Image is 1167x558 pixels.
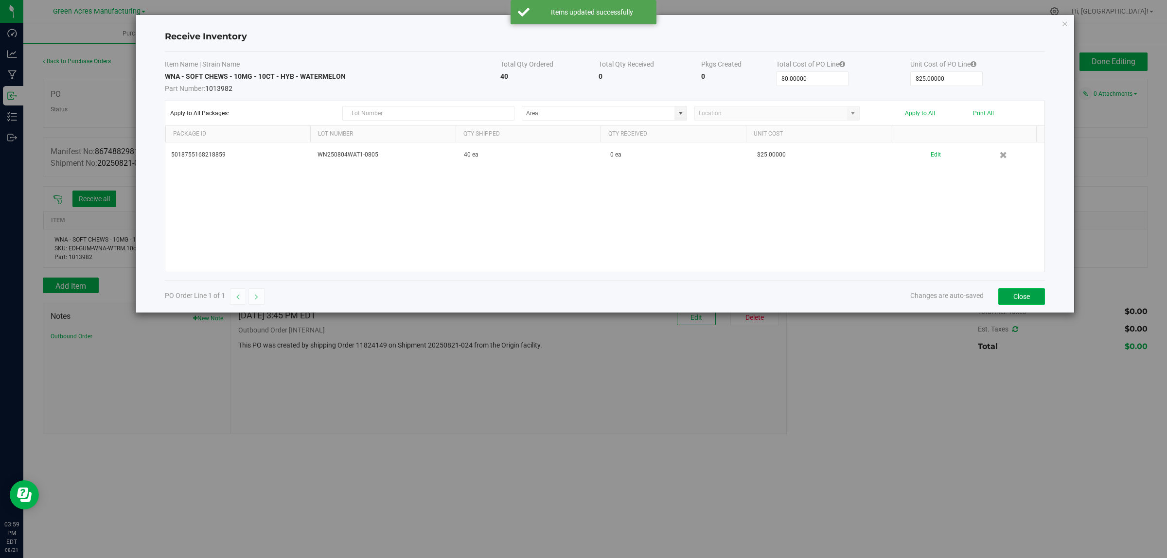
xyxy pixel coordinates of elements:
strong: 0 [599,72,602,80]
input: Unit Cost [911,72,982,86]
th: Package Id [165,126,311,142]
button: Close [998,288,1045,305]
th: Total Cost of PO Line [776,59,910,71]
th: Total Qty Received [599,59,702,71]
i: Specifying a total cost will update all package costs. [971,61,976,68]
div: Items updated successfully [535,7,649,17]
span: Changes are auto-saved [910,292,984,299]
th: Item Name | Strain Name [165,59,500,71]
input: Lot Number [342,106,514,121]
strong: WNA - SOFT CHEWS - 10MG - 10CT - HYB - WATERMELON [165,72,346,80]
td: WN250804WAT1-0805 [312,142,458,167]
td: 5018755168218859 [165,142,312,167]
span: Part Number: [165,85,205,92]
td: $25.00000 [751,142,898,167]
input: Total Cost [777,72,848,86]
th: Lot Number [310,126,456,142]
span: 1013982 [165,81,500,93]
iframe: Resource center [10,480,39,509]
strong: 40 [500,72,508,80]
td: 0 ea [604,142,751,167]
input: Area [522,106,674,120]
th: Unit Cost of PO Line [910,59,1044,71]
h4: Receive Inventory [165,31,1045,43]
th: Pkgs Created [701,59,776,71]
button: Close modal [1061,17,1068,29]
span: PO Order Line 1 of 1 [165,292,225,299]
th: Qty Received [601,126,746,142]
strong: 0 [701,72,705,80]
button: Print All [973,110,994,117]
button: Edit [931,146,941,163]
i: Specifying a total cost will update all package costs. [839,61,845,68]
button: Apply to All [905,110,935,117]
th: Unit Cost [746,126,891,142]
th: Total Qty Ordered [500,59,599,71]
td: 40 ea [458,142,604,167]
span: Apply to All Packages: [170,110,336,117]
th: Qty Shipped [456,126,601,142]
